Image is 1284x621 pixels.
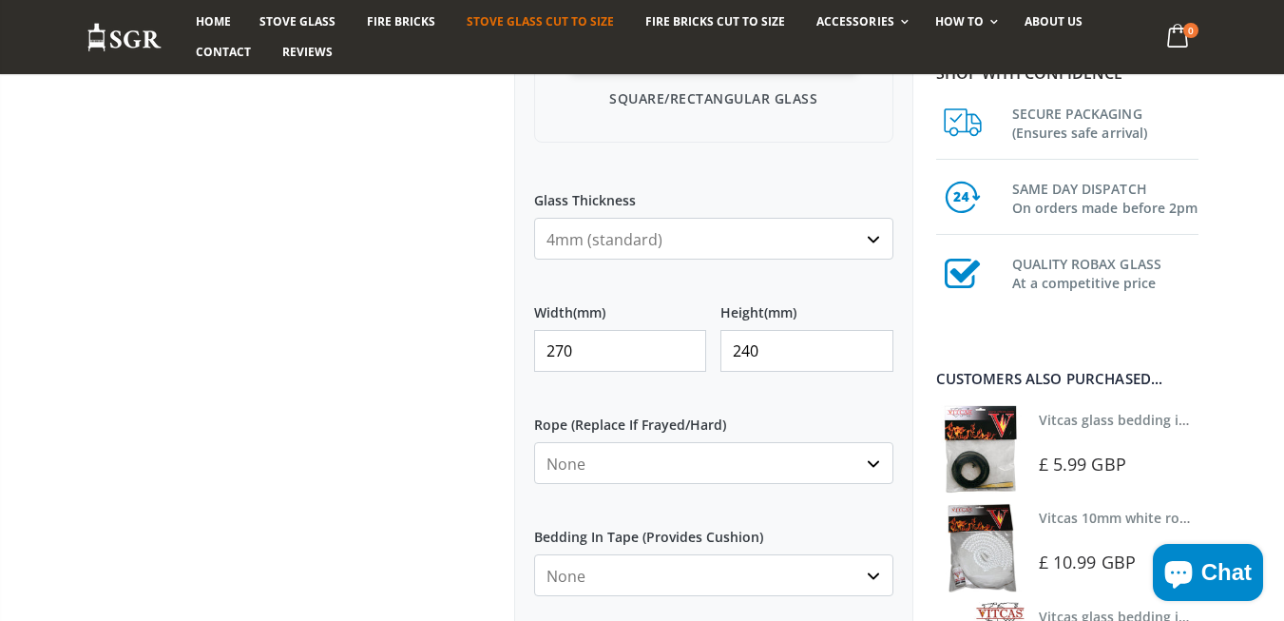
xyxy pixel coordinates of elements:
span: Stove Glass Cut To Size [467,13,614,29]
p: Square/Rectangular Glass [554,88,873,108]
a: How To [921,7,1007,37]
span: Stove Glass [259,13,335,29]
span: (mm) [573,304,605,321]
label: Height [720,288,893,322]
a: Reviews [268,37,347,68]
span: Fire Bricks [367,13,435,29]
a: Accessories [802,7,917,37]
img: Vitcas stove glass bedding in tape [936,405,1025,494]
inbox-online-store-chat: Shopify online store chat [1147,544,1269,606]
a: Stove Glass [245,7,350,37]
h3: QUALITY ROBAX GLASS At a competitive price [1012,251,1198,293]
label: Glass Thickness [534,176,893,210]
span: (mm) [764,304,796,321]
a: Home [182,7,245,37]
a: About us [1010,7,1097,37]
span: Fire Bricks Cut To Size [645,13,785,29]
label: Rope (Replace If Frayed/Hard) [534,400,893,435]
a: Fire Bricks Cut To Size [631,7,799,37]
a: Fire Bricks [353,7,450,37]
h3: SAME DAY DISPATCH On orders made before 2pm [1012,176,1198,218]
label: Bedding In Tape (Provides Cushion) [534,513,893,547]
h3: SECURE PACKAGING (Ensures safe arrival) [1012,101,1198,143]
span: Accessories [816,13,893,29]
span: Contact [196,44,251,60]
span: How To [935,13,984,29]
img: Stove Glass Replacement [86,22,163,53]
span: Reviews [282,44,333,60]
span: 0 [1183,23,1198,38]
span: £ 10.99 GBP [1039,551,1136,573]
span: £ 5.99 GBP [1039,453,1126,475]
a: Stove Glass Cut To Size [452,7,628,37]
span: About us [1025,13,1083,29]
a: 0 [1159,19,1198,56]
a: Contact [182,37,265,68]
label: Width [534,288,707,322]
img: Vitcas white rope, glue and gloves kit 10mm [936,503,1025,592]
span: Home [196,13,231,29]
div: Customers also purchased... [936,372,1198,386]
